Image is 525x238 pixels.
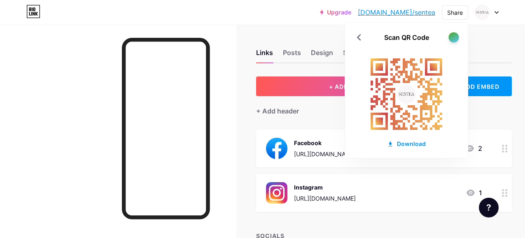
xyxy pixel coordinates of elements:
[256,48,273,62] div: Links
[294,139,356,147] div: Facebook
[294,194,356,203] div: [URL][DOMAIN_NAME]
[294,183,356,192] div: Instagram
[266,138,287,159] img: Facebook
[384,32,429,42] div: Scan QR Code
[444,76,512,96] div: + ADD EMBED
[311,48,333,62] div: Design
[465,143,482,153] div: 2
[358,7,435,17] a: [DOMAIN_NAME]/sentea
[294,150,356,158] div: [URL][DOMAIN_NAME]
[343,48,392,62] div: Subscribers
[474,5,490,20] img: sentea
[283,48,301,62] div: Posts
[256,106,299,116] div: + Add header
[256,76,437,96] button: + ADD LINK
[320,9,351,16] a: Upgrade
[447,8,463,17] div: Share
[387,139,426,148] div: Download
[266,182,287,203] img: Instagram
[466,188,482,198] div: 1
[329,83,364,90] span: + ADD LINK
